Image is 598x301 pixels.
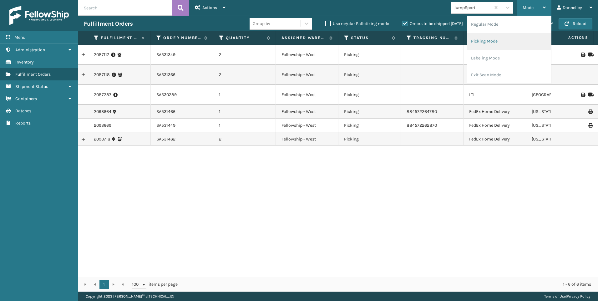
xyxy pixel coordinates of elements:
[151,45,213,65] td: SA531349
[559,18,592,29] button: Reload
[276,119,338,132] td: Fellowship - West
[132,280,178,289] span: items per page
[526,85,589,105] td: [GEOGRAPHIC_DATA]
[544,292,590,301] div: |
[464,132,526,146] td: FedEx Home Delivery
[464,119,526,132] td: FedEx Home Delivery
[94,136,110,142] a: 2093718
[325,21,389,26] label: Use regular Palletizing mode
[186,281,591,288] div: 1 - 6 of 6 items
[132,281,141,288] span: 100
[213,119,276,132] td: 1
[407,109,437,114] a: 884572264780
[253,20,270,27] div: Group by
[464,45,526,65] td: LTL
[588,93,592,97] i: Mark as Shipped
[163,35,201,41] label: Order Number
[94,122,111,129] a: 2093669
[581,93,585,97] i: Print BOL
[467,16,551,33] li: Regular Mode
[101,35,139,41] label: Fulfillment Order Id
[226,35,264,41] label: Quantity
[151,85,213,105] td: SA530289
[15,96,37,101] span: Containers
[14,35,25,40] span: Menu
[338,119,401,132] td: Picking
[84,20,133,28] h3: Fulfillment Orders
[454,4,491,11] div: JumpSport
[588,53,592,57] i: Mark as Shipped
[94,109,111,115] a: 2093664
[213,45,276,65] td: 2
[15,47,45,53] span: Administration
[276,132,338,146] td: Fellowship - West
[567,294,590,298] a: Privacy Policy
[549,33,592,43] span: Actions
[94,92,111,98] a: 2087287
[213,85,276,105] td: 1
[467,33,551,50] li: Picking Mode
[202,5,217,10] span: Actions
[464,105,526,119] td: FedEx Home Delivery
[151,119,213,132] td: SA531449
[86,292,174,301] p: Copyright 2023 [PERSON_NAME]™ v [TECHNICAL_ID]
[338,132,401,146] td: Picking
[276,85,338,105] td: Fellowship - West
[94,52,109,58] a: 2087117
[151,65,213,85] td: SA531366
[151,132,213,146] td: SA531462
[213,105,276,119] td: 1
[588,123,592,128] i: Print Label
[526,119,589,132] td: [US_STATE]
[338,65,401,85] td: Picking
[281,35,326,41] label: Assigned Warehouse
[588,110,592,114] i: Print Label
[213,132,276,146] td: 2
[9,6,69,25] img: logo
[581,53,585,57] i: Print BOL
[338,45,401,65] td: Picking
[15,72,51,77] span: Fulfillment Orders
[276,65,338,85] td: Fellowship - West
[15,108,31,114] span: Batches
[15,59,34,65] span: Inventory
[464,65,526,85] td: LTL
[407,123,437,128] a: 884572262870
[526,132,589,146] td: [US_STATE]
[402,21,463,26] label: Orders to be shipped [DATE]
[276,105,338,119] td: Fellowship - West
[467,50,551,67] li: Labeling Mode
[351,35,389,41] label: Status
[213,65,276,85] td: 2
[338,105,401,119] td: Picking
[544,294,566,298] a: Terms of Use
[413,35,451,41] label: Tracking Number
[94,72,110,78] a: 2087118
[151,105,213,119] td: SA531466
[338,85,401,105] td: Picking
[276,45,338,65] td: Fellowship - West
[464,85,526,105] td: LTL
[15,84,48,89] span: Shipment Status
[467,67,551,84] li: Exit Scan Mode
[523,5,534,10] span: Mode
[526,105,589,119] td: [US_STATE]
[15,120,31,126] span: Reports
[99,280,109,289] a: 1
